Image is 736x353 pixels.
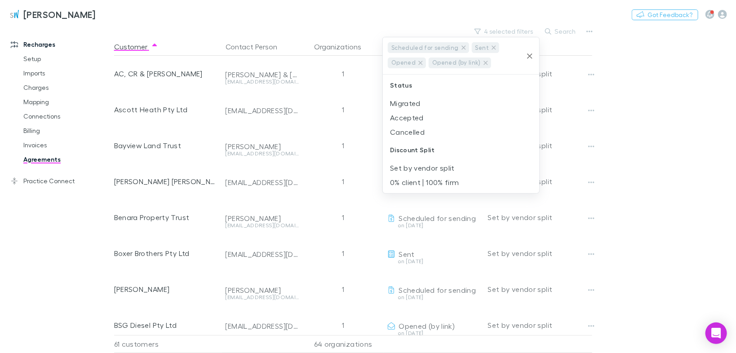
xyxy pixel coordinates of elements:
[383,161,540,175] li: Set by vendor split
[388,43,462,53] span: Scheduled for sending
[388,57,426,68] div: Opened
[388,57,419,68] span: Opened
[388,42,469,53] div: Scheduled for sending
[429,57,491,68] div: Opened (by link)
[523,50,536,62] button: Clear
[472,43,492,53] span: Sent
[383,110,540,125] li: Accepted
[472,42,499,53] div: Sent
[383,139,540,161] div: Discount Split
[383,125,540,139] li: Cancelled
[383,96,540,110] li: Migrated
[383,175,540,190] li: 0% client | 100% firm
[705,322,727,344] div: Open Intercom Messenger
[383,75,540,96] div: Status
[429,57,484,68] span: Opened (by link)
